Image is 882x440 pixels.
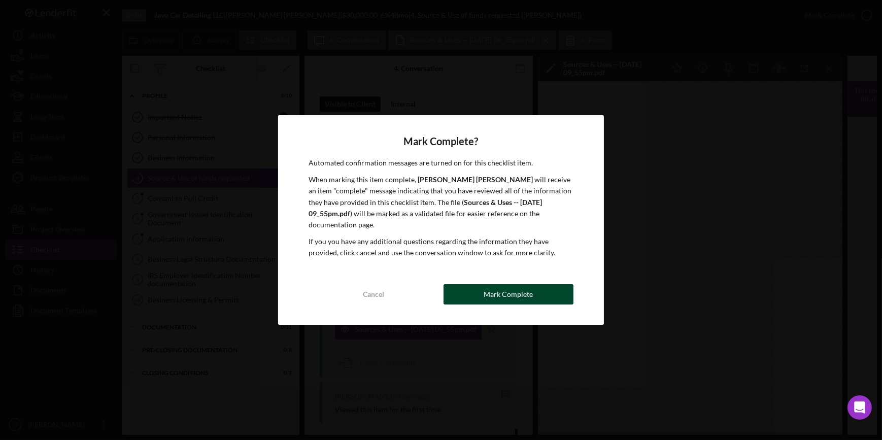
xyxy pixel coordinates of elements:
b: [PERSON_NAME] [PERSON_NAME] [418,175,533,184]
p: Automated confirmation messages are turned on for this checklist item. [309,157,573,168]
p: When marking this item complete, will receive an item "complete" message indicating that you have... [309,174,573,231]
h4: Mark Complete? [309,136,573,147]
button: Cancel [309,284,438,304]
div: Cancel [363,284,384,304]
div: Open Intercom Messenger [847,395,872,420]
div: Mark Complete [484,284,533,304]
button: Mark Complete [444,284,573,304]
p: If you you have any additional questions regarding the information they have provided, click canc... [309,236,573,259]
